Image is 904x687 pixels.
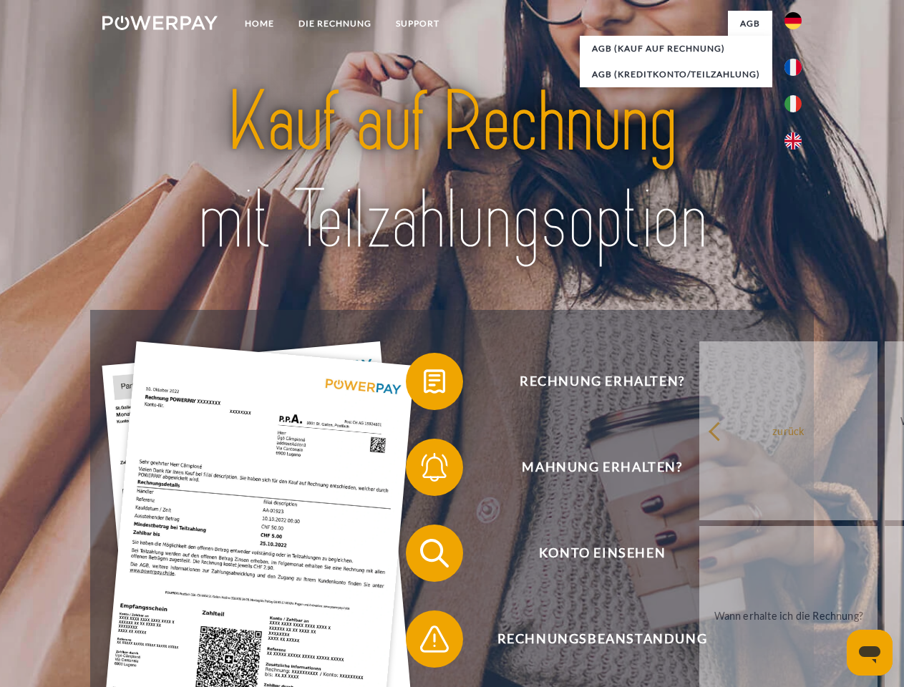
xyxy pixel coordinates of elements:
div: Wann erhalte ich die Rechnung? [708,605,869,625]
img: title-powerpay_de.svg [137,69,767,274]
iframe: Schaltfläche zum Öffnen des Messaging-Fensters [847,630,893,676]
a: AGB (Kauf auf Rechnung) [580,36,772,62]
span: Mahnung erhalten? [427,439,777,496]
button: Rechnungsbeanstandung [406,610,778,668]
a: DIE RECHNUNG [286,11,384,36]
button: Konto einsehen [406,525,778,582]
img: it [784,95,802,112]
a: AGB (Kreditkonto/Teilzahlung) [580,62,772,87]
img: qb_bell.svg [417,449,452,485]
button: Rechnung erhalten? [406,353,778,410]
img: qb_search.svg [417,535,452,571]
span: Rechnung erhalten? [427,353,777,410]
img: fr [784,59,802,76]
a: Home [233,11,286,36]
a: agb [728,11,772,36]
img: qb_warning.svg [417,621,452,657]
img: en [784,132,802,150]
button: Mahnung erhalten? [406,439,778,496]
img: qb_bill.svg [417,364,452,399]
div: zurück [708,421,869,440]
a: SUPPORT [384,11,452,36]
img: de [784,12,802,29]
span: Rechnungsbeanstandung [427,610,777,668]
span: Konto einsehen [427,525,777,582]
img: logo-powerpay-white.svg [102,16,218,30]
